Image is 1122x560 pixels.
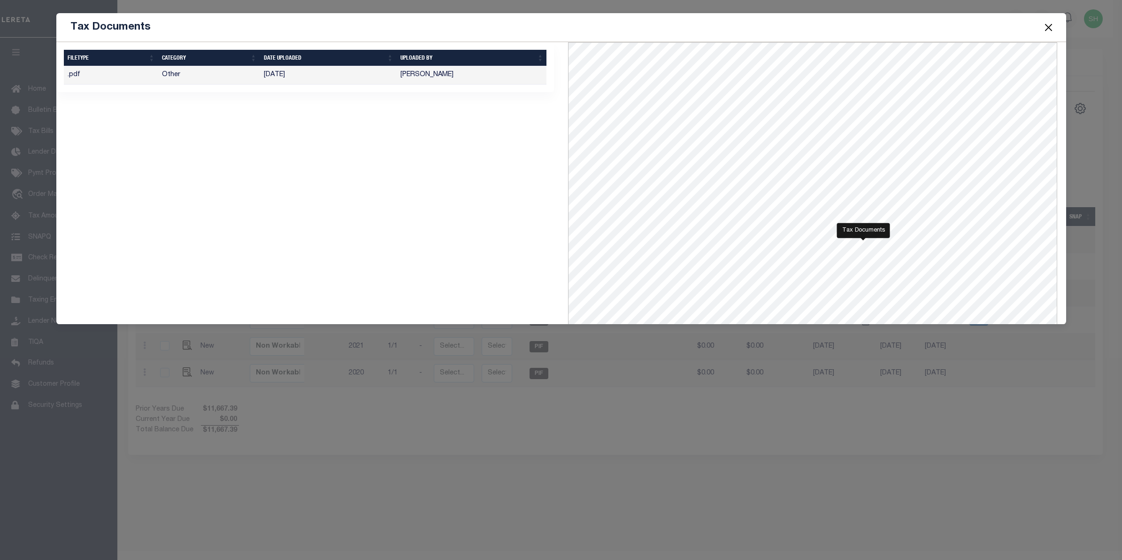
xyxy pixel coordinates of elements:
[64,66,159,85] td: .pdf
[397,50,547,66] th: Uploaded By: activate to sort column ascending
[64,50,159,66] th: FileType: activate to sort column ascending
[158,66,260,85] td: Other
[158,50,260,66] th: CATEGORY: activate to sort column ascending
[837,223,890,238] div: Tax Documents
[397,66,547,85] td: [PERSON_NAME]
[260,66,397,85] td: [DATE]
[260,50,397,66] th: Date Uploaded: activate to sort column ascending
